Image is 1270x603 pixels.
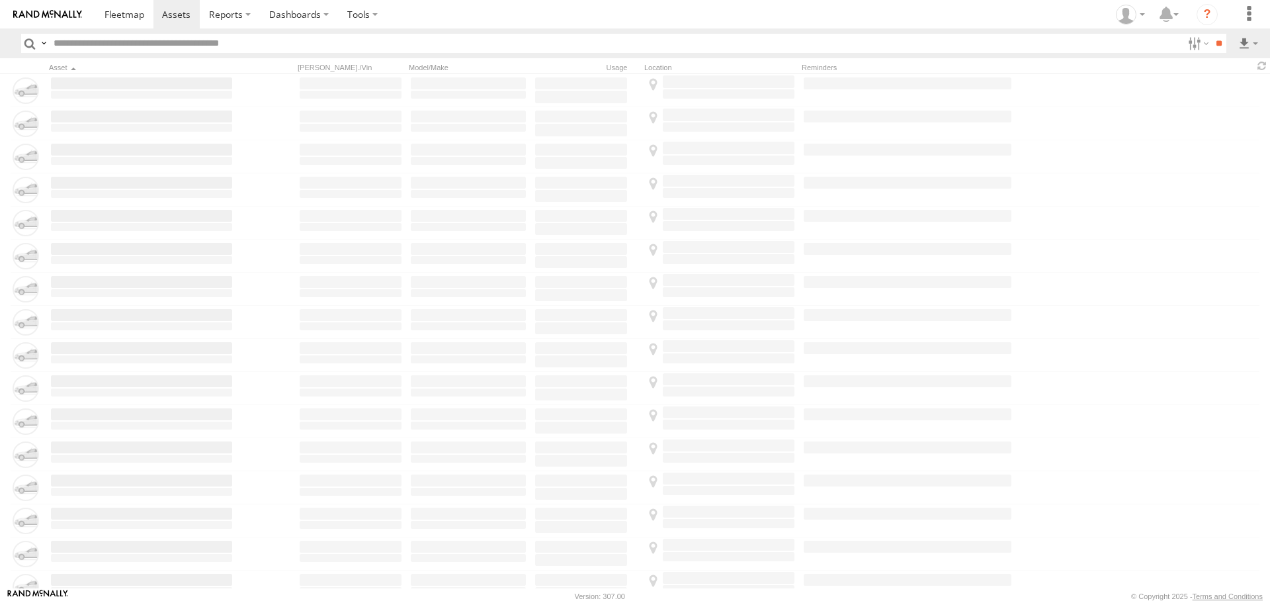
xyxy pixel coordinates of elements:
[1193,592,1263,600] a: Terms and Conditions
[1254,60,1270,72] span: Refresh
[802,63,1013,72] div: Reminders
[1131,592,1263,600] div: © Copyright 2025 -
[1183,34,1211,53] label: Search Filter Options
[1197,4,1218,25] i: ?
[38,34,49,53] label: Search Query
[1237,34,1259,53] label: Export results as...
[7,590,68,603] a: Visit our Website
[409,63,528,72] div: Model/Make
[298,63,403,72] div: [PERSON_NAME]./Vin
[13,10,82,19] img: rand-logo.svg
[533,63,639,72] div: Usage
[575,592,625,600] div: Version: 307.00
[644,63,796,72] div: Location
[1111,5,1150,24] div: Jessica Garbutt
[49,63,234,72] div: Click to Sort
